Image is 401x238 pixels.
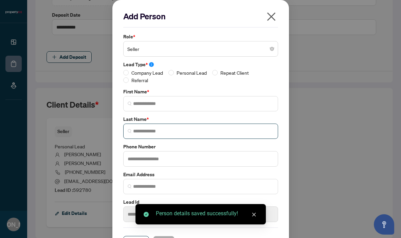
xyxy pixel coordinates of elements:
[128,129,132,133] img: search_icon
[127,42,274,55] span: Seller
[144,212,149,217] span: check-circle
[128,102,132,106] img: search_icon
[374,214,394,235] button: Open asap
[123,115,278,123] label: Last Name
[174,69,209,76] span: Personal Lead
[252,212,256,217] span: close
[250,211,258,218] a: Close
[128,184,132,188] img: search_icon
[149,62,154,67] span: info-circle
[129,69,166,76] span: Company Lead
[123,61,278,68] label: Lead Type
[123,198,278,206] label: Lead Id
[266,11,277,22] span: close
[156,209,258,218] div: Person details saved successfully!
[123,11,278,22] h2: Add Person
[270,47,274,51] span: close-circle
[129,76,151,84] span: Referral
[123,171,278,178] label: Email Address
[123,88,278,95] label: First Name
[123,143,278,150] label: Phone Number
[123,33,278,40] label: Role
[218,69,252,76] span: Repeat Client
